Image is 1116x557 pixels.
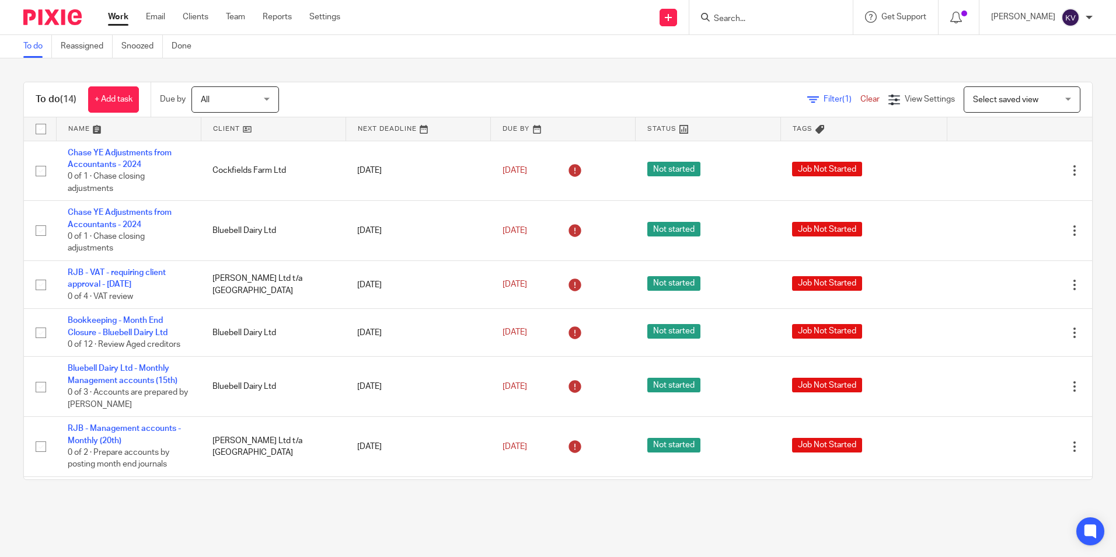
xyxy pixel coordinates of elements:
[146,11,165,23] a: Email
[793,126,812,132] span: Tags
[68,364,177,384] a: Bluebell Dairy Ltd - Monthly Management accounts (15th)
[647,324,700,339] span: Not started
[201,477,346,525] td: [PERSON_NAME] Ltd t/a [GEOGRAPHIC_DATA]
[503,227,527,235] span: [DATE]
[792,162,862,176] span: Job Not Started
[991,11,1055,23] p: [PERSON_NAME]
[226,11,245,23] a: Team
[309,11,340,23] a: Settings
[68,232,145,253] span: 0 of 1 · Chase closing adjustments
[201,201,346,261] td: Bluebell Dairy Ltd
[36,93,76,106] h1: To do
[68,172,145,193] span: 0 of 1 · Chase closing adjustments
[503,329,527,337] span: [DATE]
[60,95,76,104] span: (14)
[860,95,880,103] a: Clear
[201,261,346,309] td: [PERSON_NAME] Ltd t/a [GEOGRAPHIC_DATA]
[647,438,700,452] span: Not started
[647,162,700,176] span: Not started
[201,96,210,104] span: All
[68,448,169,469] span: 0 of 2 · Prepare accounts by posting month end journals
[842,95,852,103] span: (1)
[121,35,163,58] a: Snoozed
[503,166,527,175] span: [DATE]
[68,149,172,169] a: Chase YE Adjustments from Accountants - 2024
[346,417,490,477] td: [DATE]
[905,95,955,103] span: View Settings
[792,324,862,339] span: Job Not Started
[503,280,527,288] span: [DATE]
[23,35,52,58] a: To do
[201,417,346,477] td: [PERSON_NAME] Ltd t/a [GEOGRAPHIC_DATA]
[973,96,1038,104] span: Select saved view
[792,222,862,236] span: Job Not Started
[68,388,188,409] span: 0 of 3 · Accounts are prepared by [PERSON_NAME]
[68,208,172,228] a: Chase YE Adjustments from Accountants - 2024
[647,378,700,392] span: Not started
[201,357,346,417] td: Bluebell Dairy Ltd
[68,424,181,444] a: RJB - Management accounts - Monthly (20th)
[346,261,490,309] td: [DATE]
[503,382,527,391] span: [DATE]
[172,35,200,58] a: Done
[792,276,862,291] span: Job Not Started
[881,13,926,21] span: Get Support
[713,14,818,25] input: Search
[61,35,113,58] a: Reassigned
[346,309,490,357] td: [DATE]
[68,293,133,301] span: 0 of 4 · VAT review
[68,340,180,349] span: 0 of 12 · Review Aged creditors
[160,93,186,105] p: Due by
[88,86,139,113] a: + Add task
[647,276,700,291] span: Not started
[68,316,168,336] a: Bookkeeping - Month End Closure - Bluebell Dairy Ltd
[201,309,346,357] td: Bluebell Dairy Ltd
[183,11,208,23] a: Clients
[68,269,166,288] a: RJB - VAT - requiring client approval - [DATE]
[263,11,292,23] a: Reports
[23,9,82,25] img: Pixie
[1061,8,1080,27] img: svg%3E
[346,357,490,417] td: [DATE]
[346,477,490,525] td: [DATE]
[503,443,527,451] span: [DATE]
[346,141,490,201] td: [DATE]
[201,141,346,201] td: Cockfields Farm Ltd
[647,222,700,236] span: Not started
[108,11,128,23] a: Work
[792,378,862,392] span: Job Not Started
[824,95,860,103] span: Filter
[792,438,862,452] span: Job Not Started
[346,201,490,261] td: [DATE]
